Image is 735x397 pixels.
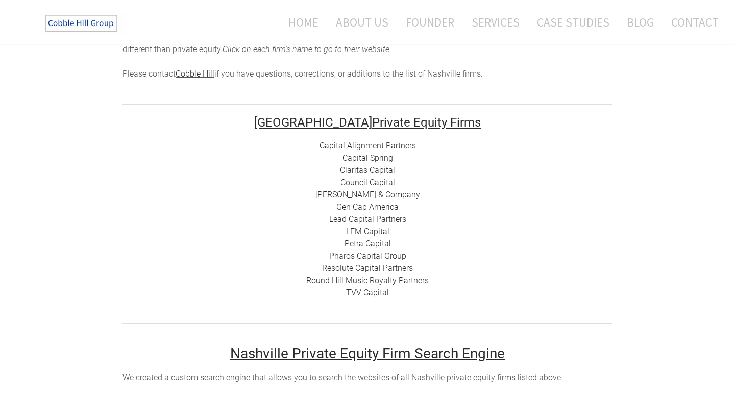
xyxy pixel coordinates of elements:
[342,153,393,163] a: Capital Spring
[346,227,389,236] a: LFM Capital
[223,44,391,54] em: Click on each firm's name to go to their website. ​
[122,371,612,384] div: ​We created a custom search engine that allows you to search the websites of all Nashville privat...
[329,251,406,261] a: Pharos Capital Group
[176,69,214,79] a: Cobble Hill
[398,9,462,36] a: Founder
[254,115,481,130] font: Private Equity Firms
[664,9,719,36] a: Contact
[322,263,413,273] a: Resolute Capital Partners
[122,69,483,79] span: Please contact if you have questions, corrections, or additions to the list of Nashville firms.
[315,190,420,200] a: [PERSON_NAME] & Company
[336,202,399,212] a: Gen Cap America
[328,9,396,36] a: About Us
[329,214,406,224] a: Lead Capital Partners
[254,115,372,130] font: [GEOGRAPHIC_DATA]
[39,11,126,36] img: The Cobble Hill Group LLC
[345,239,391,249] a: Petra Capital
[230,345,505,362] u: Nashville Private Equity Firm Search Engine
[346,288,389,297] a: TVV Capital
[122,19,612,80] div: he top 13 private equity firms, growth equity funds, and mezzanine lenders with offices in [GEOGR...
[306,276,429,285] a: Round Hill Music Royalty Partners
[273,9,326,36] a: Home
[320,141,416,151] a: Capital Alignment Partners
[619,9,661,36] a: Blog
[529,9,617,36] a: Case Studies
[464,9,527,36] a: Services
[340,165,395,175] a: Claritas Capital
[340,178,395,187] a: Council Capital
